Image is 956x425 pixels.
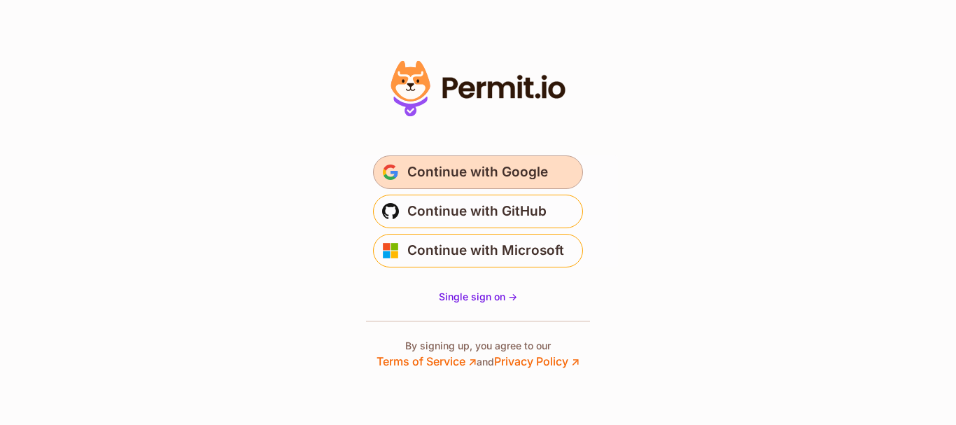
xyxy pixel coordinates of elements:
[407,161,548,183] span: Continue with Google
[494,354,579,368] a: Privacy Policy ↗
[439,290,517,304] a: Single sign on ->
[407,239,564,262] span: Continue with Microsoft
[377,354,477,368] a: Terms of Service ↗
[373,155,583,189] button: Continue with Google
[407,200,547,223] span: Continue with GitHub
[373,234,583,267] button: Continue with Microsoft
[377,339,579,370] p: By signing up, you agree to our and
[373,195,583,228] button: Continue with GitHub
[439,291,517,302] span: Single sign on ->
